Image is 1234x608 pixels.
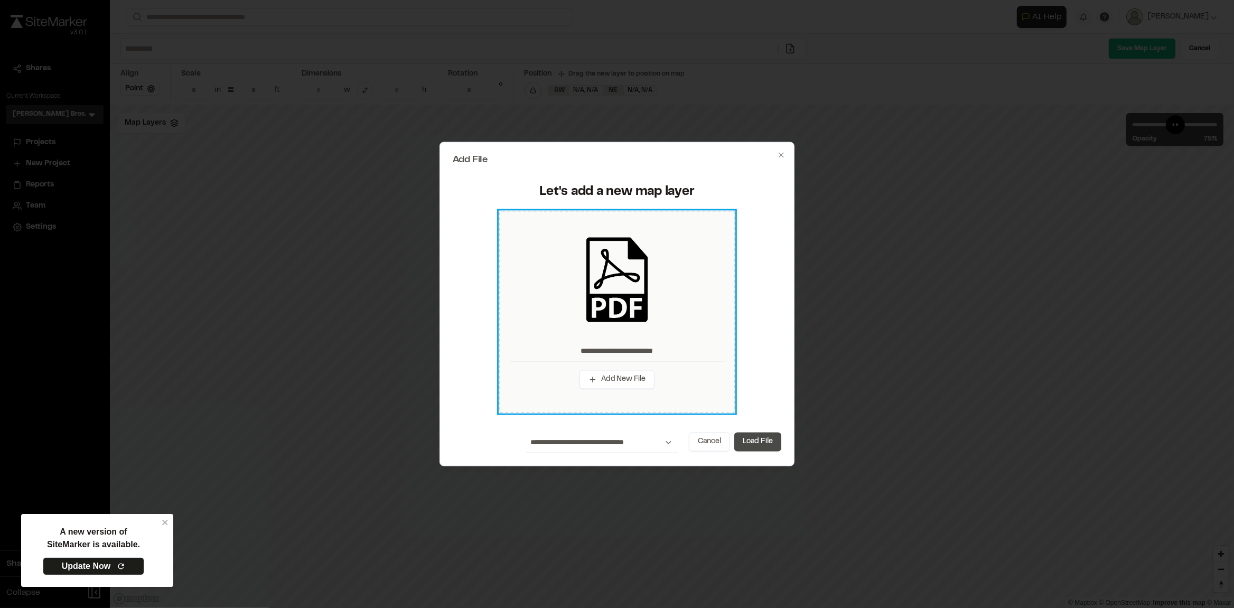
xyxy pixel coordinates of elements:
[459,183,775,200] div: Let's add a new map layer
[579,370,655,389] button: Add New File
[575,237,659,322] img: pdf_black_icon.png
[453,155,781,164] h2: Add File
[499,211,735,414] div: Add New File
[689,433,730,452] button: Cancel
[734,433,781,452] button: Load File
